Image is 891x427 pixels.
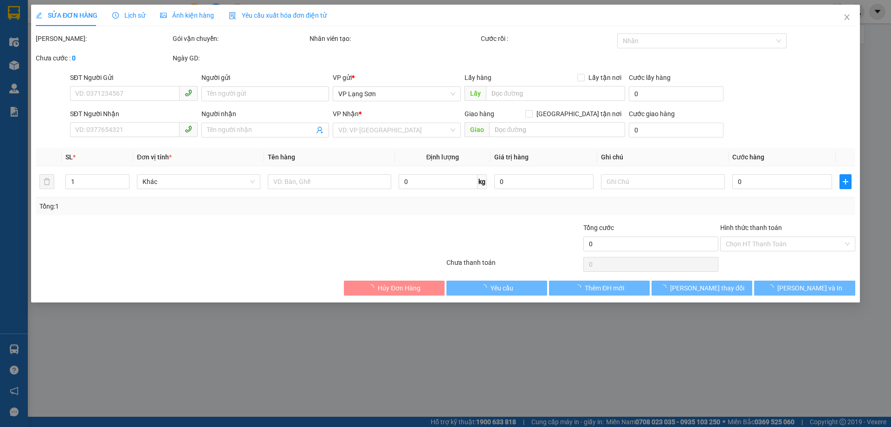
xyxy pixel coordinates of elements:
button: Yêu cầu [446,281,547,296]
span: kg [478,174,487,189]
span: clock-circle [112,12,119,19]
span: loading [767,284,777,291]
b: 0 [72,54,76,62]
span: SL [65,153,73,161]
div: Nhân viên tạo: [310,33,479,44]
span: Lấy [465,86,486,101]
span: Yêu cầu [491,283,513,293]
span: user-add [316,126,324,134]
div: Gói vận chuyển: [173,33,308,44]
span: Ảnh kiện hàng [160,12,214,19]
button: Hủy Đơn Hàng [344,281,445,296]
span: SỬA ĐƠN HÀNG [36,12,97,19]
span: Giao hàng [465,110,494,118]
span: [PERSON_NAME] và In [777,283,842,293]
button: Thêm ĐH mới [549,281,650,296]
label: Cước lấy hàng [629,74,671,81]
span: Khác [142,175,255,189]
button: Close [834,5,860,31]
div: Người gửi [201,72,329,83]
span: picture [160,12,167,19]
span: Tên hàng [268,153,295,161]
span: Giá trị hàng [494,153,529,161]
img: icon [229,12,236,20]
span: Lấy hàng [465,74,491,81]
span: Đơn vị tính [137,153,172,161]
span: loading [480,284,491,291]
span: Cước hàng [732,153,764,161]
input: Cước giao hàng [629,123,723,138]
span: VP Nhận [333,110,359,118]
div: Người nhận [201,109,329,119]
input: Ghi Chú [601,174,725,189]
label: Hình thức thanh toán [720,224,782,231]
button: delete [39,174,54,189]
span: Hủy Đơn Hàng [378,283,420,293]
span: close [843,13,851,21]
input: Cước lấy hàng [629,86,723,101]
div: SĐT Người Nhận [70,109,198,119]
span: [PERSON_NAME] thay đổi [670,283,744,293]
div: SĐT Người Gửi [70,72,198,83]
button: [PERSON_NAME] và In [755,281,855,296]
span: phone [185,89,192,97]
span: loading [368,284,378,291]
input: Dọc đường [486,86,625,101]
span: Định lượng [426,153,459,161]
button: [PERSON_NAME] thay đổi [652,281,752,296]
span: Giao [465,122,489,137]
div: [PERSON_NAME]: [36,33,171,44]
span: plus [840,178,851,185]
span: [GEOGRAPHIC_DATA] tận nơi [533,109,625,119]
div: Chưa thanh toán [445,257,582,274]
div: VP gửi [333,72,461,83]
span: edit [36,12,42,19]
div: Chưa cước : [36,53,171,63]
div: Tổng: 1 [39,201,344,211]
span: Tổng cước [583,224,614,231]
span: Lịch sử [112,12,145,19]
label: Cước giao hàng [629,110,675,118]
span: Thêm ĐH mới [585,283,624,293]
div: Ngày GD: [173,53,308,63]
th: Ghi chú [598,148,729,166]
span: loading [575,284,585,291]
span: loading [660,284,670,291]
span: phone [185,125,192,133]
input: VD: Bàn, Ghế [268,174,391,189]
span: Lấy tận nơi [585,72,625,83]
button: plus [839,174,852,189]
span: VP Lạng Sơn [339,87,455,101]
div: Cước rồi : [481,33,616,44]
input: Dọc đường [489,122,625,137]
span: Yêu cầu xuất hóa đơn điện tử [229,12,327,19]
